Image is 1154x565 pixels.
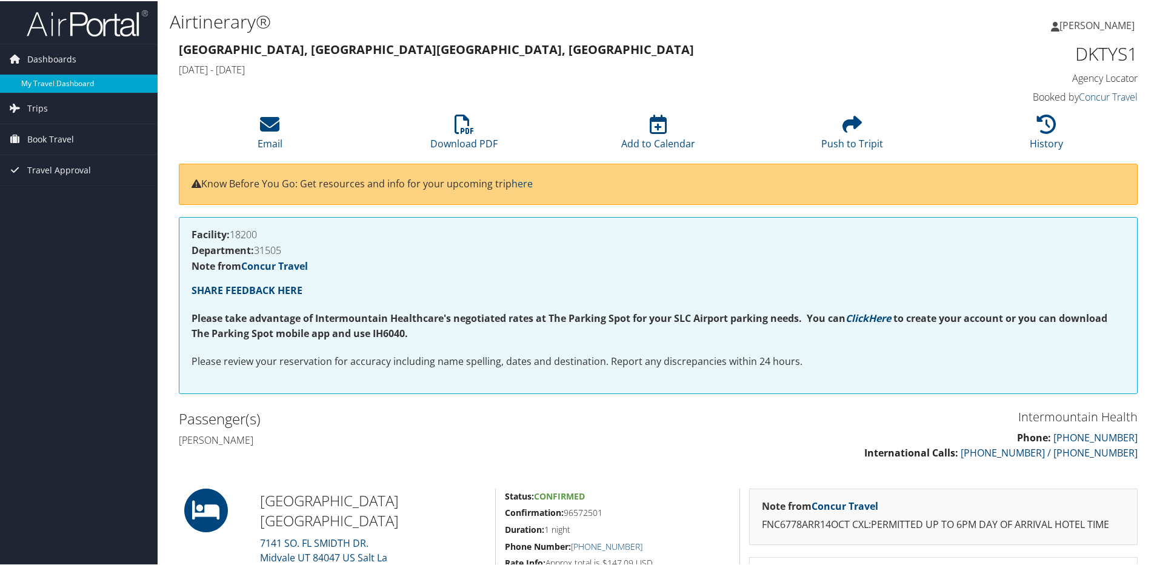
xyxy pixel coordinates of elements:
a: Email [258,120,282,149]
img: airportal-logo.png [27,8,148,36]
span: Dashboards [27,43,76,73]
h4: [DATE] - [DATE] [179,62,893,75]
p: Know Before You Go: Get resources and info for your upcoming trip [192,175,1125,191]
a: Push to Tripit [821,120,883,149]
span: [PERSON_NAME] [1059,18,1135,31]
h4: Booked by [912,89,1138,102]
a: Here [869,310,891,324]
span: Travel Approval [27,154,91,184]
a: Download PDF [430,120,498,149]
a: [PHONE_NUMBER] [571,540,642,551]
strong: Note from [762,498,878,512]
strong: Please take advantage of Intermountain Healthcare's negotiated rates at The Parking Spot for your... [192,310,845,324]
a: SHARE FEEDBACK HERE [192,282,302,296]
a: [PERSON_NAME] [1051,6,1147,42]
strong: Facility: [192,227,230,240]
a: Click [845,310,869,324]
p: Please review your reservation for accuracy including name spelling, dates and destination. Repor... [192,353,1125,369]
h5: 1 night [505,523,730,535]
strong: Department: [192,242,254,256]
a: 7141 SO. FL SMIDTH DR.Midvale UT 84047 US Salt La [260,535,387,563]
h4: 18200 [192,229,1125,238]
a: [PHONE_NUMBER] / [PHONE_NUMBER] [961,445,1138,458]
h5: 96572501 [505,506,730,518]
a: Concur Travel [241,258,308,272]
h4: 31505 [192,244,1125,254]
strong: Phone: [1017,430,1051,443]
span: Book Travel [27,123,74,153]
h4: Agency Locator [912,70,1138,84]
span: Trips [27,92,48,122]
strong: International Calls: [864,445,958,458]
a: Concur Travel [812,498,878,512]
h2: Passenger(s) [179,407,649,428]
strong: Confirmation: [505,506,564,517]
h3: Intermountain Health [667,407,1138,424]
strong: Status: [505,489,534,501]
a: [PHONE_NUMBER] [1053,430,1138,443]
h1: DKTYS1 [912,40,1138,65]
a: Concur Travel [1079,89,1138,102]
strong: Note from [192,258,308,272]
h4: [PERSON_NAME] [179,432,649,446]
a: History [1030,120,1063,149]
p: FNC6778ARR14OCT CXL:PERMITTED UP TO 6PM DAY OF ARRIVAL HOTEL TIME [762,516,1125,532]
h2: [GEOGRAPHIC_DATA] [GEOGRAPHIC_DATA] [260,489,486,530]
a: Add to Calendar [621,120,695,149]
h1: Airtinerary® [170,8,821,33]
strong: Duration: [505,523,544,534]
strong: [GEOGRAPHIC_DATA], [GEOGRAPHIC_DATA] [GEOGRAPHIC_DATA], [GEOGRAPHIC_DATA] [179,40,694,56]
strong: Phone Number: [505,540,571,551]
span: Confirmed [534,489,585,501]
a: here [512,176,533,189]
